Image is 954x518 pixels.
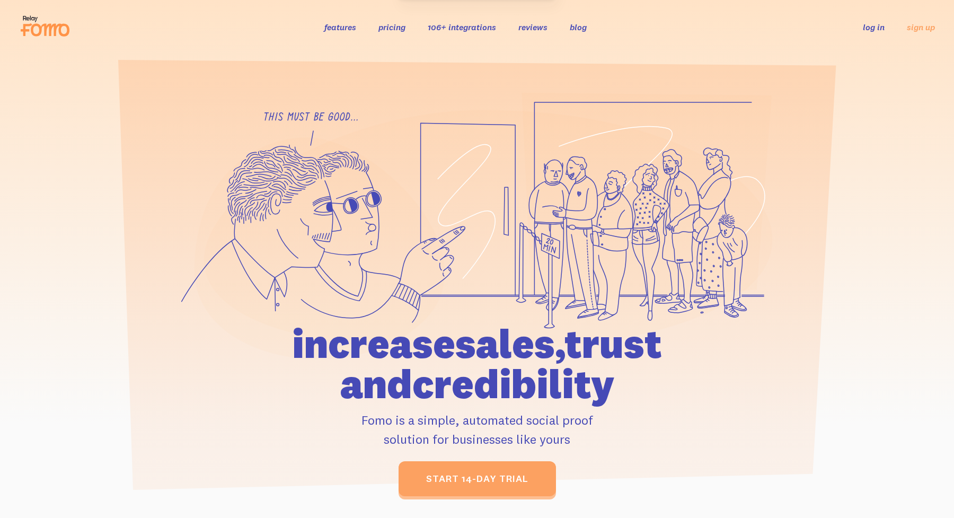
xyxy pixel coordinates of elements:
[324,22,356,32] a: features
[863,22,885,32] a: log in
[232,323,722,404] h1: increase sales, trust and credibility
[378,22,405,32] a: pricing
[399,461,556,496] a: start 14-day trial
[428,22,496,32] a: 106+ integrations
[907,22,935,33] a: sign up
[570,22,587,32] a: blog
[518,22,547,32] a: reviews
[232,410,722,449] p: Fomo is a simple, automated social proof solution for businesses like yours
